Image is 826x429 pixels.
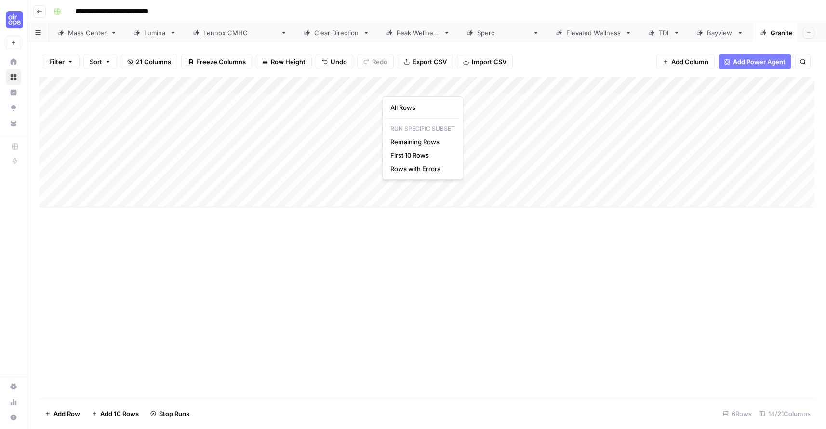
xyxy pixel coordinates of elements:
[53,409,80,418] span: Add Row
[458,23,547,42] a: [PERSON_NAME]
[203,28,277,38] div: [PERSON_NAME] CMHC
[671,57,708,67] span: Add Column
[6,11,23,28] img: Cohort 4 Logo
[390,137,451,147] span: Remaining Rows
[83,54,117,69] button: Sort
[688,23,752,42] a: Bayview
[6,410,21,425] button: Help + Support
[295,23,378,42] a: Clear Direction
[331,57,347,67] span: Undo
[372,57,387,67] span: Redo
[196,57,246,67] span: Freeze Columns
[86,406,145,421] button: Add 10 Rows
[271,57,306,67] span: Row Height
[145,406,195,421] button: Stop Runs
[316,54,353,69] button: Undo
[49,57,65,67] span: Filter
[566,28,621,38] div: Elevated Wellness
[733,57,786,67] span: Add Power Agent
[756,406,814,421] div: 14/21 Columns
[181,54,252,69] button: Freeze Columns
[136,57,171,67] span: 21 Columns
[390,103,451,112] span: All Rows
[398,54,453,69] button: Export CSV
[256,54,312,69] button: Row Height
[68,28,107,38] div: Mass Center
[457,54,513,69] button: Import CSV
[719,406,756,421] div: 6 Rows
[640,23,688,42] a: TDI
[357,54,394,69] button: Redo
[413,57,447,67] span: Export CSV
[659,28,669,38] div: TDI
[6,394,21,410] a: Usage
[752,23,812,42] a: Granite
[125,23,185,42] a: Lumina
[6,69,21,85] a: Browse
[397,28,440,38] div: Peak Wellness
[656,54,715,69] button: Add Column
[472,57,506,67] span: Import CSV
[6,379,21,394] a: Settings
[6,8,21,32] button: Workspace: Cohort 4
[386,122,459,135] p: Run Specific Subset
[477,28,529,38] div: [PERSON_NAME]
[39,406,86,421] button: Add Row
[121,54,177,69] button: 21 Columns
[6,54,21,69] a: Home
[49,23,125,42] a: Mass Center
[314,28,359,38] div: Clear Direction
[144,28,166,38] div: Lumina
[6,116,21,131] a: Your Data
[719,54,791,69] button: Add Power Agent
[378,23,458,42] a: Peak Wellness
[390,150,451,160] span: First 10 Rows
[100,409,139,418] span: Add 10 Rows
[707,28,733,38] div: Bayview
[390,164,451,174] span: Rows with Errors
[547,23,640,42] a: Elevated Wellness
[43,54,80,69] button: Filter
[159,409,189,418] span: Stop Runs
[6,100,21,116] a: Opportunities
[771,28,793,38] div: Granite
[185,23,295,42] a: [PERSON_NAME] CMHC
[90,57,102,67] span: Sort
[6,85,21,100] a: Insights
